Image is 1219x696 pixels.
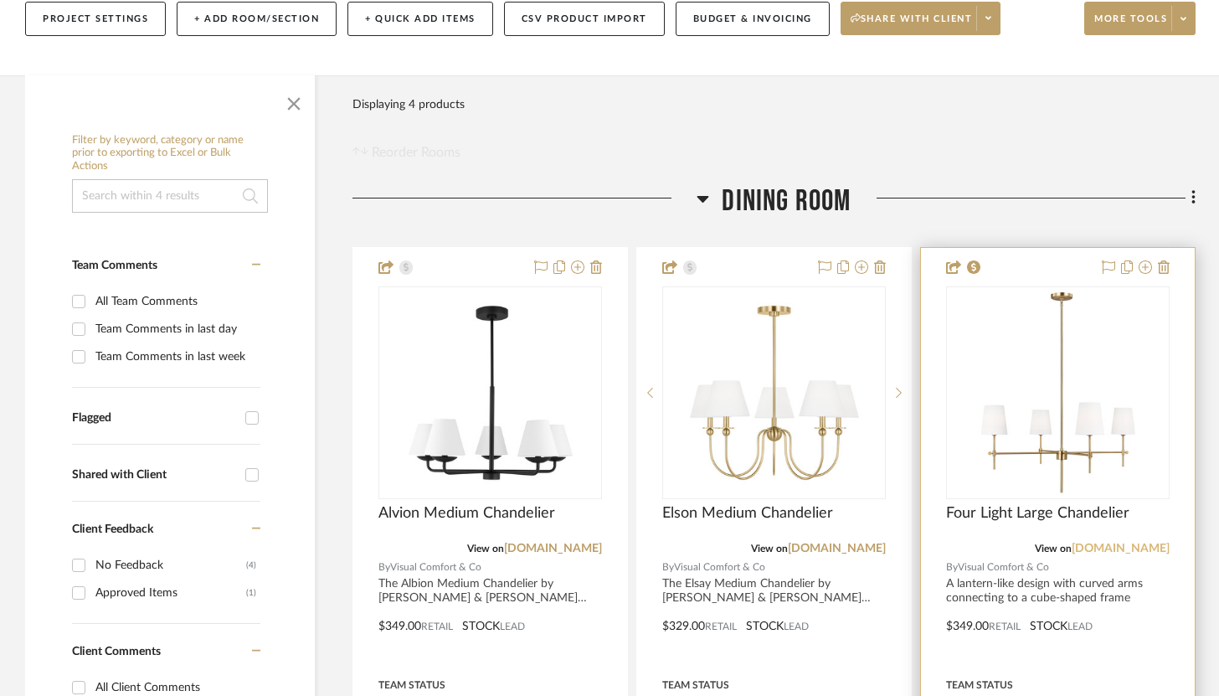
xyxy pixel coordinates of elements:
[663,287,885,498] div: 0
[246,580,256,606] div: (1)
[72,468,237,482] div: Shared with Client
[352,88,465,121] div: Displaying 4 products
[722,183,851,219] span: Dining Room
[72,646,161,657] span: Client Comments
[1035,544,1072,554] span: View on
[504,543,602,554] a: [DOMAIN_NAME]
[851,13,973,38] span: Share with client
[1094,13,1167,38] span: More tools
[946,504,1129,523] span: Four Light Large Chandelier
[95,552,246,579] div: No Feedback
[72,523,153,535] span: Client Feedback
[1072,543,1170,554] a: [DOMAIN_NAME]
[72,411,237,425] div: Flagged
[277,84,311,117] button: Close
[670,288,879,498] img: Elson Medium Chandelier
[662,504,833,523] span: Elson Medium Chandelier
[72,260,157,271] span: Team Comments
[1084,2,1196,35] button: More tools
[72,134,268,173] h6: Filter by keyword, category or name prior to exporting to Excel or Bulk Actions
[947,287,1169,498] div: 0
[25,2,166,36] button: Project Settings
[946,678,1013,693] div: Team Status
[177,2,337,36] button: + Add Room/Section
[378,559,390,575] span: By
[246,552,256,579] div: (4)
[958,559,1049,575] span: Visual Comfort & Co
[372,142,460,162] span: Reorder Rooms
[390,559,481,575] span: Visual Comfort & Co
[751,544,788,554] span: View on
[386,288,595,498] img: Alvion Medium Chandelier
[95,580,246,606] div: Approved Items
[378,678,445,693] div: Team Status
[352,142,460,162] button: Reorder Rooms
[467,544,504,554] span: View on
[504,2,665,36] button: CSV Product Import
[676,2,830,36] button: Budget & Invoicing
[841,2,1001,35] button: Share with client
[954,288,1163,498] img: Four Light Large Chandelier
[347,2,493,36] button: + Quick Add Items
[95,288,256,315] div: All Team Comments
[95,343,256,370] div: Team Comments in last week
[662,678,729,693] div: Team Status
[946,559,958,575] span: By
[788,543,886,554] a: [DOMAIN_NAME]
[72,179,268,213] input: Search within 4 results
[378,504,555,523] span: Alvion Medium Chandelier
[95,316,256,343] div: Team Comments in last day
[662,559,674,575] span: By
[674,559,765,575] span: Visual Comfort & Co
